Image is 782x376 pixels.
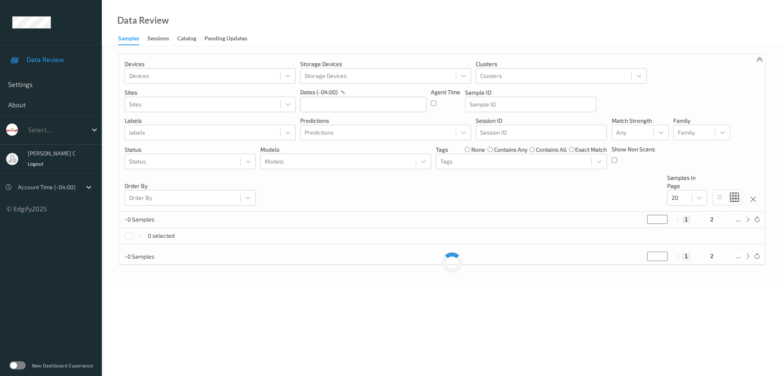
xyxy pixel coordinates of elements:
[125,60,296,68] p: Devices
[431,88,460,96] p: Agent Time
[612,145,655,153] p: Show Non Scans
[734,216,743,223] button: ...
[177,33,204,44] a: Catalog
[204,33,255,44] a: Pending Updates
[147,34,169,44] div: Sessions
[125,215,186,223] p: ~0 Samples
[471,146,485,154] label: none
[476,117,607,125] p: Session ID
[465,88,596,97] p: Sample ID
[300,88,338,96] p: dates (-04:00)
[117,16,169,24] div: Data Review
[682,216,690,223] button: 1
[734,252,743,260] button: ...
[494,146,527,154] label: contains any
[708,252,716,260] button: 2
[300,117,471,125] p: Predictions
[125,146,256,154] p: Status
[148,232,175,240] p: 0 selected
[673,117,730,125] p: Family
[204,34,247,44] div: Pending Updates
[476,60,647,68] p: Clusters
[125,252,186,261] p: ~0 Samples
[682,252,690,260] button: 1
[300,60,471,68] p: Storage Devices
[536,146,567,154] label: contains all
[147,33,177,44] a: Sessions
[125,88,296,97] p: Sites
[177,34,196,44] div: Catalog
[125,117,296,125] p: labels
[125,182,256,190] p: Order By
[118,34,139,45] div: Samples
[436,146,448,154] p: Tags
[260,146,431,154] p: Models
[612,117,669,125] p: Match Strength
[575,146,607,154] label: exact match
[708,216,716,223] button: 2
[118,33,147,45] a: Samples
[667,174,707,190] p: Samples In Page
